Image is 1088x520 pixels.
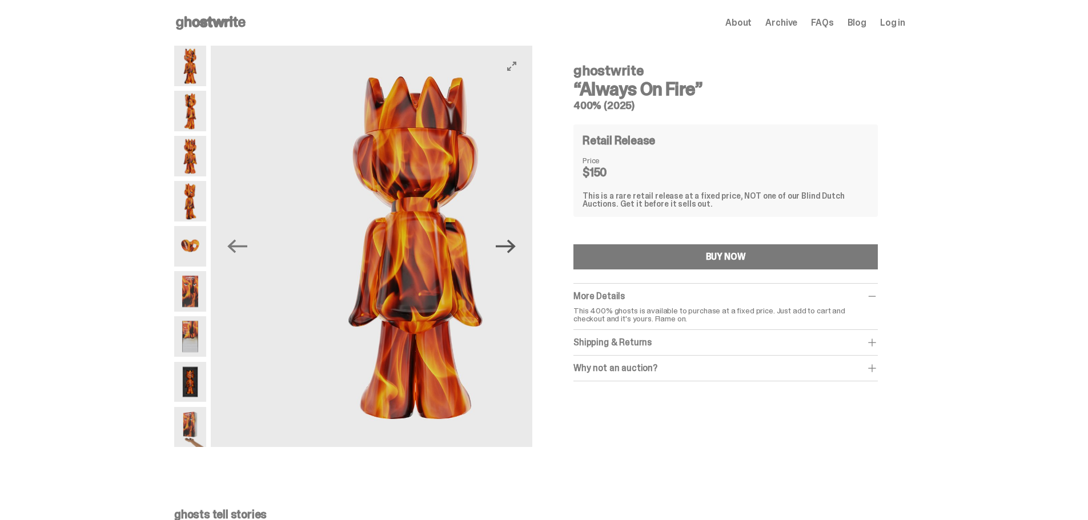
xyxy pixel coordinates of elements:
[583,192,869,208] div: This is a rare retail release at a fixed price, NOT one of our Blind Dutch Auctions. Get it befor...
[573,290,625,302] span: More Details
[224,234,250,259] button: Previous
[811,18,833,27] a: FAQs
[573,100,878,111] h5: 400% (2025)
[573,362,878,374] div: Why not an auction?
[706,252,746,261] div: BUY NOW
[583,167,640,178] dd: $150
[505,59,519,73] button: View full-screen
[174,181,206,221] img: Always-On-Fire---Website-Archive.2489X.png
[174,509,905,520] p: ghosts tell stories
[174,271,206,312] img: Always-On-Fire---Website-Archive.2491X.png
[573,244,878,269] button: BUY NOW
[174,226,206,267] img: Always-On-Fire---Website-Archive.2490X.png
[174,407,206,448] img: Always-On-Fire---Website-Archive.2522XX.png
[573,80,878,98] h3: “Always On Fire”
[573,337,878,348] div: Shipping & Returns
[583,156,640,164] dt: Price
[174,136,206,176] img: Always-On-Fire---Website-Archive.2487X.png
[174,362,206,402] img: Always-On-Fire---Website-Archive.2497X.png
[254,46,576,447] img: Always-On-Fire---Website-Archive.2487X.png
[880,18,905,27] a: Log in
[174,91,206,131] img: Always-On-Fire---Website-Archive.2485X.png
[493,234,519,259] button: Next
[765,18,797,27] a: Archive
[583,135,655,146] h4: Retail Release
[573,307,878,323] p: This 400% ghosts is available to purchase at a fixed price. Just add to cart and checkout and it'...
[573,64,878,78] h4: ghostwrite
[848,18,866,27] a: Blog
[174,316,206,357] img: Always-On-Fire---Website-Archive.2494X.png
[174,46,206,86] img: Always-On-Fire---Website-Archive.2484X.png
[725,18,752,27] a: About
